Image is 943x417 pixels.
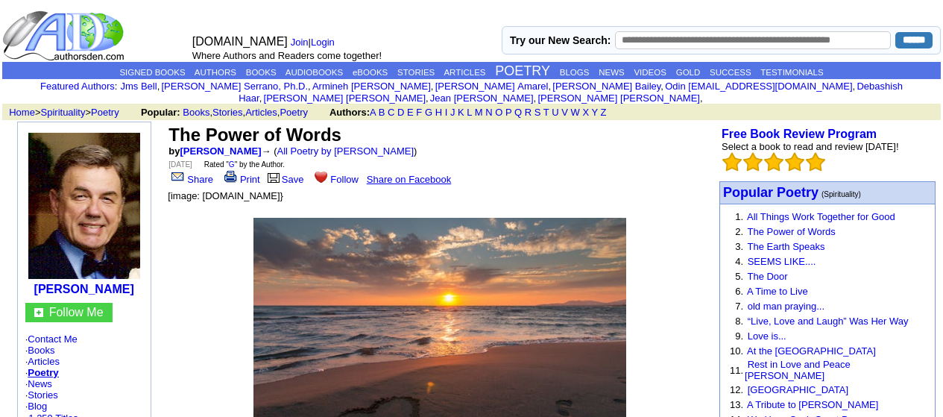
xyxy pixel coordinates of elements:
a: SEEMS LIKE.... [748,256,816,267]
a: Stories [28,389,57,401]
font: [DATE] [168,160,192,169]
a: G [425,107,432,118]
font: i [429,95,430,103]
a: TESTIMONIALS [760,68,823,77]
a: A [370,107,376,118]
font: i [262,95,263,103]
font: 9. [735,330,743,342]
a: K [458,107,464,118]
a: [PERSON_NAME] [180,145,262,157]
img: bigemptystars.png [722,152,742,172]
font: [image: [DOMAIN_NAME]} [168,190,283,201]
a: U [552,107,558,118]
a: Popular Poetry [723,186,819,199]
font: i [663,83,665,91]
font: 1. [735,211,743,222]
img: share_page.gif [171,171,184,183]
a: NEWS [599,68,625,77]
a: J [450,107,455,118]
a: Articles [28,356,60,367]
a: Login [311,37,335,48]
font: > > [4,107,138,118]
a: H [435,107,442,118]
font: (Spirituality) [821,190,861,198]
a: [PERSON_NAME] [PERSON_NAME] [537,93,699,104]
a: Z [601,107,607,118]
a: R [525,107,532,118]
a: [PERSON_NAME] [PERSON_NAME] [264,93,426,104]
img: heart.gif [315,170,327,183]
font: → ( ) [262,145,417,157]
a: The Power of Words [747,226,835,237]
a: SIGNED BOOKS [119,68,185,77]
img: print.gif [224,171,237,183]
a: Spirituality [41,107,86,118]
a: Poetry [280,107,308,118]
font: i [433,83,435,91]
font: Popular Poetry [723,185,819,200]
label: Try our New Search: [510,34,611,46]
a: E [407,107,414,118]
img: gc.jpg [34,308,43,317]
font: 7. [735,301,743,312]
a: G [229,160,235,169]
a: Poetry [91,107,119,118]
font: 5. [735,271,743,282]
a: D [397,107,404,118]
a: X [582,107,589,118]
a: old man praying... [748,301,824,312]
a: [PERSON_NAME] Serrano, Ph.D. [161,81,308,92]
font: : [40,81,117,92]
a: [PERSON_NAME] [34,283,134,295]
a: Y [591,107,597,118]
font: Rated " " by the Author. [204,160,285,169]
b: Popular: [141,107,180,118]
img: bigemptystars.png [764,152,783,172]
a: Follow Me [49,306,104,319]
img: bigemptystars.png [743,152,763,172]
a: GOLD [676,68,701,77]
a: Free Book Review Program [722,128,877,140]
img: library.gif [265,171,282,183]
a: Poetry [28,367,58,378]
font: by [168,145,261,157]
b: Authors: [329,107,370,118]
a: Books [28,345,54,356]
a: Books [183,107,209,118]
a: O [495,107,502,118]
a: Articles [245,107,277,118]
a: Join [291,37,309,48]
font: i [551,83,552,91]
a: W [570,107,579,118]
a: Featured Authors [40,81,115,92]
a: V [561,107,568,118]
a: I [445,107,448,118]
font: i [855,83,857,91]
font: Where Authors and Readers come together! [192,50,382,61]
font: 11. [730,365,743,376]
a: The Earth Speaks [747,241,824,252]
a: Rest in Love and Peace [PERSON_NAME] [745,359,851,381]
a: T [543,107,549,118]
a: Jms Bell [120,81,157,92]
font: 2. [735,226,743,237]
a: B [379,107,385,118]
a: Blog [28,401,47,412]
a: VIDEOS [634,68,666,77]
a: Share [168,174,213,185]
a: [PERSON_NAME] Bailey [552,81,660,92]
a: A Tribute to [PERSON_NAME] [747,399,878,410]
font: i [160,83,161,91]
a: S [534,107,541,118]
a: Home [9,107,35,118]
font: i [311,83,312,91]
a: Debashish Haar [239,81,903,104]
a: STORIES [397,68,435,77]
a: Share on Facebook [367,174,451,185]
font: 10. [730,345,743,357]
a: POETRY [495,63,550,78]
img: bigemptystars.png [785,152,804,172]
a: “Live, Love and Laugh” Was Her Way [748,316,909,327]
